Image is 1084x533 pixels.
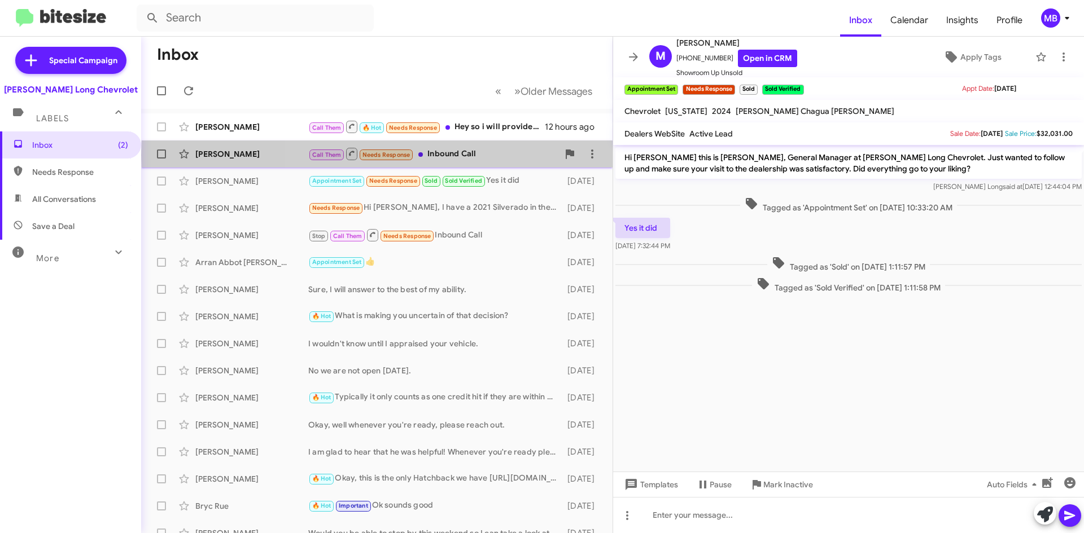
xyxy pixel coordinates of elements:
div: [PERSON_NAME] [195,284,308,295]
span: 🔥 Hot [312,475,331,482]
div: Inbound Call [308,228,562,242]
span: Active Lead [689,129,733,139]
span: $32,031.00 [1037,129,1073,138]
span: 🔥 Hot [312,312,331,320]
span: More [36,253,59,263]
span: « [495,84,501,98]
span: said at [1003,182,1022,191]
span: [DATE] [994,84,1016,92]
a: Open in CRM [738,50,797,67]
span: Chevrolet [624,106,661,116]
button: Mark Inactive [741,474,822,495]
span: Tagged as 'Sold Verified' on [DATE] 1:11:58 PM [752,277,945,293]
span: Appointment Set [312,177,362,184]
small: Needs Response [683,85,735,95]
div: What is making you uncertain of that decision? [308,310,562,323]
div: Inbound Call [308,147,558,161]
div: Hey so i will provide what ever else's you need so I can be ready because I have work at 2pm [DAT... [308,120,545,134]
span: Labels [36,113,69,124]
span: 2024 [712,106,731,116]
span: Mark Inactive [763,474,813,495]
span: [PHONE_NUMBER] [676,50,797,67]
div: Arran Abbot [PERSON_NAME] [195,257,308,268]
button: Auto Fields [978,474,1050,495]
span: Tagged as 'Appointment Set' on [DATE] 10:33:20 AM [740,197,957,213]
span: 🔥 Hot [362,124,382,131]
div: 12 hours ago [545,121,604,133]
span: Sold [425,177,438,184]
div: [PERSON_NAME] [195,392,308,403]
div: [PERSON_NAME] [195,175,308,187]
span: [US_STATE] [665,106,707,116]
span: Apply Tags [960,47,1002,67]
span: Save a Deal [32,221,75,232]
div: [PERSON_NAME] [195,473,308,484]
div: [PERSON_NAME] [195,311,308,322]
span: Auto Fields [987,474,1041,495]
span: Sale Date: [950,129,981,138]
div: [DATE] [562,284,604,295]
span: Needs Response [312,204,360,212]
a: Calendar [881,4,937,37]
div: [DATE] [562,175,604,187]
div: Sure, I will answer to the best of my ability. [308,284,562,295]
span: » [514,84,521,98]
span: Pause [710,474,732,495]
a: Special Campaign [15,47,126,74]
div: [DATE] [562,257,604,268]
small: Sold [740,85,758,95]
div: [DATE] [562,338,604,349]
span: Needs Response [369,177,417,184]
span: 🔥 Hot [312,394,331,401]
button: Previous [488,80,508,103]
div: 👍 [308,256,562,268]
button: MB [1031,8,1072,28]
span: Needs Response [383,232,431,240]
nav: Page navigation example [489,80,599,103]
div: Hi [PERSON_NAME], I have a 2021 Silverado in there waiting for a new motor . It's been there for ... [308,201,562,214]
div: Yes it did [308,174,562,187]
button: Next [508,80,599,103]
span: Needs Response [32,166,128,178]
span: Appointment Set [312,258,362,266]
span: 🔥 Hot [312,502,331,509]
h1: Inbox [157,46,199,64]
div: Typically it only counts as one credit hit if they are within a couple weeks of each other. It ma... [308,391,562,404]
div: [DATE] [562,311,604,322]
small: Sold Verified [762,85,803,95]
span: Sold Verified [445,177,482,184]
span: Special Campaign [49,55,117,66]
div: MB [1041,8,1060,28]
div: [DATE] [562,392,604,403]
div: [PERSON_NAME] [195,230,308,241]
div: Ok sounds good [308,499,562,512]
span: (2) [118,139,128,151]
span: Call Them [312,124,342,131]
div: [DATE] [562,230,604,241]
span: Needs Response [389,124,437,131]
input: Search [137,5,374,32]
div: I am glad to hear that he was helpful! Whenever you're ready please let me know. [308,446,562,457]
div: [DATE] [562,202,604,214]
span: [DATE] [981,129,1003,138]
span: Tagged as 'Sold' on [DATE] 1:11:57 PM [767,256,930,272]
a: Profile [987,4,1031,37]
span: Stop [312,232,326,240]
div: [PERSON_NAME] Long Chevrolet [4,84,138,95]
p: Hi [PERSON_NAME] this is [PERSON_NAME], General Manager at [PERSON_NAME] Long Chevrolet. Just wan... [615,147,1082,179]
div: I wouldn't know until I appraised your vehicle. [308,338,562,349]
a: Inbox [840,4,881,37]
span: Inbox [32,139,128,151]
div: [DATE] [562,500,604,512]
button: Apply Tags [914,47,1030,67]
div: [PERSON_NAME] [195,446,308,457]
span: M [655,47,666,65]
span: Appt Date: [962,84,994,92]
div: [PERSON_NAME] [195,121,308,133]
span: [PERSON_NAME] Chagua [PERSON_NAME] [736,106,894,116]
span: Important [339,502,368,509]
div: [PERSON_NAME] [195,365,308,376]
a: Insights [937,4,987,37]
